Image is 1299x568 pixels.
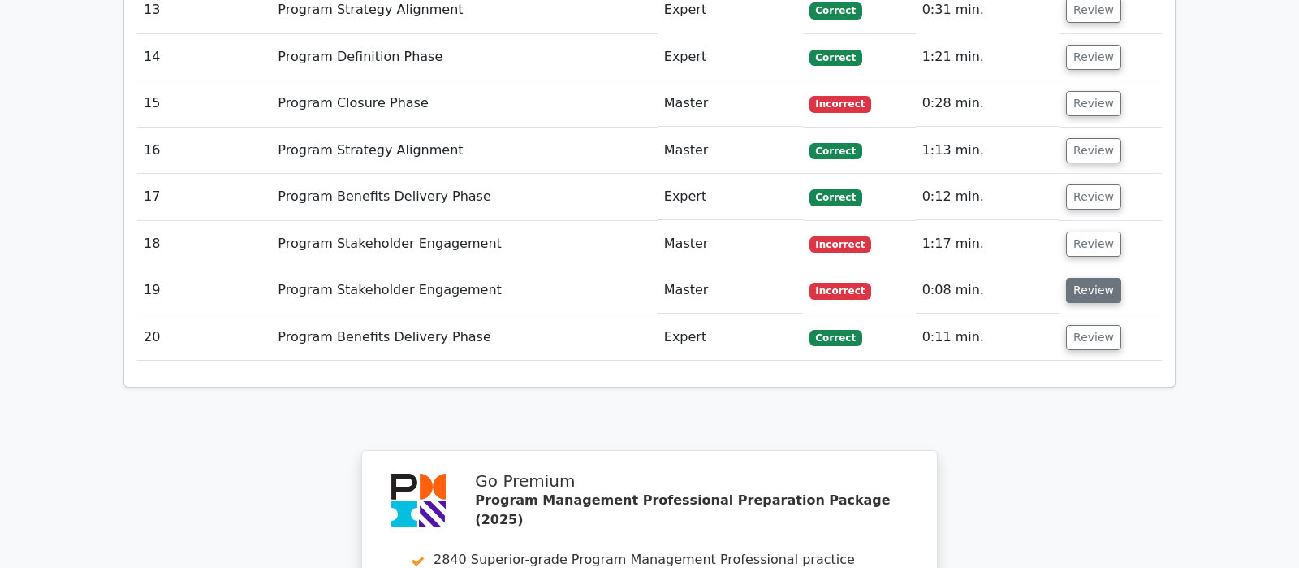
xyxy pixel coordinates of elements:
[137,221,271,267] td: 18
[137,128,271,174] td: 16
[137,314,271,361] td: 20
[658,267,803,314] td: Master
[916,80,1059,127] td: 0:28 min.
[1066,325,1121,350] button: Review
[809,189,862,206] span: Correct
[1066,91,1121,116] button: Review
[916,174,1059,220] td: 0:12 min.
[658,128,803,174] td: Master
[916,34,1059,80] td: 1:21 min.
[271,174,657,220] td: Program Benefits Delivery Phase
[271,221,657,267] td: Program Stakeholder Engagement
[271,128,657,174] td: Program Strategy Alignment
[137,267,271,314] td: 19
[271,34,657,80] td: Program Definition Phase
[658,80,803,127] td: Master
[1066,184,1121,210] button: Review
[916,314,1059,361] td: 0:11 min.
[658,221,803,267] td: Master
[271,314,657,361] td: Program Benefits Delivery Phase
[809,283,872,299] span: Incorrect
[809,236,872,253] span: Incorrect
[809,50,862,66] span: Correct
[137,174,271,220] td: 17
[271,267,657,314] td: Program Stakeholder Engagement
[1066,45,1121,70] button: Review
[809,143,862,159] span: Correct
[809,96,872,112] span: Incorrect
[658,174,803,220] td: Expert
[1066,232,1121,257] button: Review
[658,314,803,361] td: Expert
[916,267,1059,314] td: 0:08 min.
[1066,278,1121,303] button: Review
[809,330,862,346] span: Correct
[916,128,1059,174] td: 1:13 min.
[137,34,271,80] td: 14
[137,80,271,127] td: 15
[271,80,657,127] td: Program Closure Phase
[658,34,803,80] td: Expert
[916,221,1059,267] td: 1:17 min.
[809,2,862,19] span: Correct
[1066,138,1121,163] button: Review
